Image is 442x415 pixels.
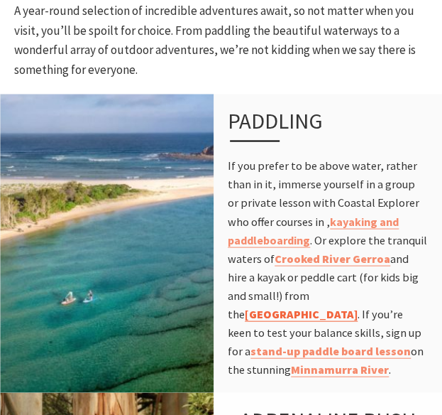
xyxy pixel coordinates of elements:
strong: Gerroa [353,251,390,265]
a: stand-up paddle board lesson [250,343,411,358]
p: A year-round selection of incredible adventures await, so not matter when you visit, you’ll be sp... [14,1,428,80]
strong: Crooked River [275,251,350,265]
a: kayaking and paddleboarding [228,214,399,247]
a: [GEOGRAPHIC_DATA] [245,306,358,321]
a: Crooked River Gerroa [275,251,390,266]
a: Minnamurra River [291,362,389,377]
p: If you prefer to be above water, rather than in it, immerse yourself in a group or private lesson... [228,156,428,378]
strong: [GEOGRAPHIC_DATA] [245,306,358,320]
strong: stand-up paddle board lesson [250,343,411,357]
h3: Paddling [228,108,408,141]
